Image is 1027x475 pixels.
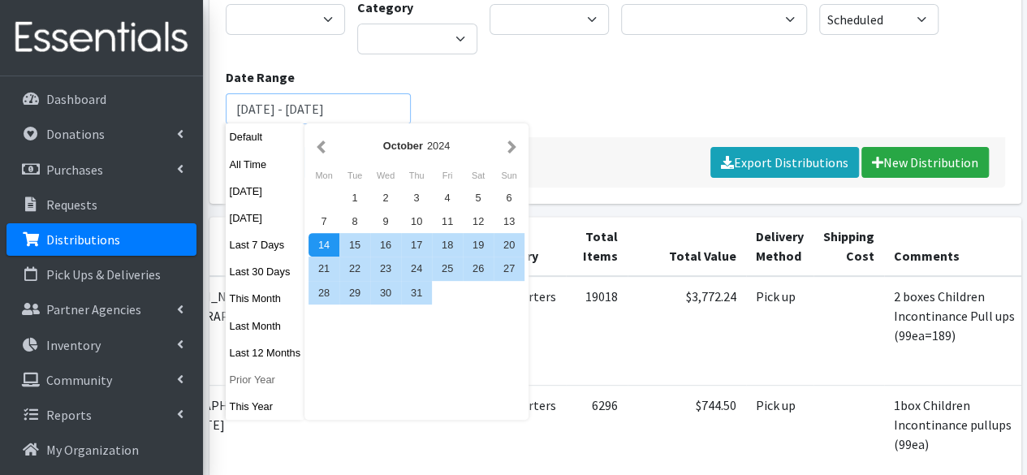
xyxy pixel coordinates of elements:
[6,329,196,361] a: Inventory
[339,186,370,209] div: 1
[628,276,746,386] td: $3,772.24
[46,196,97,213] p: Requests
[463,233,494,257] div: 19
[226,287,305,310] button: This Month
[226,314,305,338] button: Last Month
[710,147,859,178] a: Export Distributions
[494,186,524,209] div: 6
[566,276,628,386] td: 19018
[226,206,305,230] button: [DATE]
[339,281,370,304] div: 29
[46,337,101,353] p: Inventory
[370,165,401,186] div: Wednesday
[46,91,106,107] p: Dashboard
[401,186,432,209] div: 3
[226,233,305,257] button: Last 7 Days
[746,217,813,276] th: Delivery Method
[884,217,1025,276] th: Comments
[226,341,305,365] button: Last 12 Months
[463,209,494,233] div: 12
[494,209,524,233] div: 13
[370,209,401,233] div: 9
[6,188,196,221] a: Requests
[149,276,300,386] td: [PERSON_NAME] De [DEMOGRAPHIC_DATA] Inc
[6,364,196,396] a: Community
[432,257,463,280] div: 25
[46,266,161,283] p: Pick Ups & Deliveries
[226,395,305,418] button: This Year
[46,442,139,458] p: My Organization
[370,233,401,257] div: 16
[6,83,196,115] a: Dashboard
[566,217,628,276] th: Total Items
[339,257,370,280] div: 22
[46,301,141,317] p: Partner Agencies
[401,209,432,233] div: 10
[226,93,412,124] input: January 1, 2011 - December 31, 2011
[432,209,463,233] div: 11
[339,209,370,233] div: 8
[628,217,746,276] th: Total Value
[6,223,196,256] a: Distributions
[494,165,524,186] div: Sunday
[494,233,524,257] div: 20
[746,276,813,386] td: Pick up
[46,162,103,178] p: Purchases
[370,281,401,304] div: 30
[339,165,370,186] div: Tuesday
[6,293,196,326] a: Partner Agencies
[401,257,432,280] div: 24
[370,186,401,209] div: 2
[432,186,463,209] div: 4
[46,372,112,388] p: Community
[401,233,432,257] div: 17
[370,257,401,280] div: 23
[226,368,305,391] button: Prior Year
[46,231,120,248] p: Distributions
[226,153,305,176] button: All Time
[813,217,884,276] th: Shipping Cost
[432,233,463,257] div: 18
[6,118,196,150] a: Donations
[6,434,196,466] a: My Organization
[494,257,524,280] div: 27
[861,147,989,178] a: New Distribution
[339,233,370,257] div: 15
[6,11,196,65] img: HumanEssentials
[6,153,196,186] a: Purchases
[383,140,423,152] strong: October
[6,399,196,431] a: Reports
[432,165,463,186] div: Friday
[46,407,92,423] p: Reports
[226,67,295,87] label: Date Range
[401,165,432,186] div: Thursday
[463,165,494,186] div: Saturday
[46,126,105,142] p: Donations
[309,165,339,186] div: Monday
[309,257,339,280] div: 21
[226,125,305,149] button: Default
[884,276,1025,386] td: 2 boxes Children Incontinance Pull ups (99ea=189)
[149,217,300,276] th: Partner
[6,258,196,291] a: Pick Ups & Deliveries
[309,233,339,257] div: 14
[309,281,339,304] div: 28
[226,260,305,283] button: Last 30 Days
[463,186,494,209] div: 5
[463,257,494,280] div: 26
[427,140,450,152] span: 2024
[401,281,432,304] div: 31
[226,179,305,203] button: [DATE]
[309,209,339,233] div: 7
